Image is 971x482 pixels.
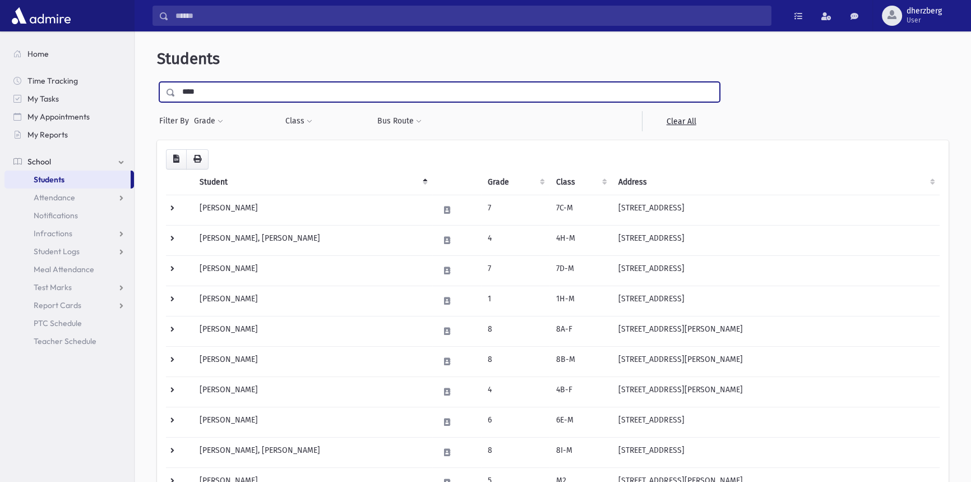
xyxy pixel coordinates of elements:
a: Notifications [4,206,134,224]
a: Infractions [4,224,134,242]
td: 4B-F [549,377,612,407]
a: Students [4,171,131,189]
td: 8A-F [549,316,612,346]
td: 7 [481,195,549,225]
td: 4 [481,225,549,255]
a: My Appointments [4,108,134,126]
th: Student: activate to sort column descending [193,169,432,195]
td: [STREET_ADDRESS] [612,195,940,225]
span: User [907,16,942,25]
span: dherzberg [907,7,942,16]
th: Address: activate to sort column ascending [612,169,940,195]
button: Print [186,149,209,169]
a: Student Logs [4,242,134,260]
td: 4H-M [549,225,612,255]
a: My Reports [4,126,134,144]
td: [PERSON_NAME], [PERSON_NAME] [193,437,432,467]
td: [STREET_ADDRESS] [612,255,940,286]
button: CSV [166,149,187,169]
a: Test Marks [4,278,134,296]
td: 8B-M [549,346,612,377]
a: Attendance [4,189,134,206]
td: [PERSON_NAME] [193,377,432,407]
span: Report Cards [34,300,81,310]
th: Grade: activate to sort column ascending [481,169,549,195]
span: Time Tracking [27,76,78,86]
a: Report Cards [4,296,134,314]
span: PTC Schedule [34,318,82,328]
td: [STREET_ADDRESS] [612,437,940,467]
a: School [4,153,134,171]
span: My Appointments [27,112,90,122]
td: 7 [481,255,549,286]
span: Meal Attendance [34,264,94,274]
button: Bus Route [377,111,422,131]
td: 4 [481,377,549,407]
td: [STREET_ADDRESS][PERSON_NAME] [612,316,940,346]
a: PTC Schedule [4,314,134,332]
a: Home [4,45,134,63]
button: Class [285,111,313,131]
td: [STREET_ADDRESS] [612,286,940,316]
td: 1H-M [549,286,612,316]
input: Search [169,6,771,26]
span: Students [157,49,220,68]
a: Meal Attendance [4,260,134,278]
td: 7C-M [549,195,612,225]
th: Class: activate to sort column ascending [549,169,612,195]
td: [PERSON_NAME] [193,286,432,316]
span: Students [34,175,64,185]
a: Clear All [642,111,720,131]
td: 8 [481,346,549,377]
td: [PERSON_NAME] [193,316,432,346]
td: [STREET_ADDRESS][PERSON_NAME] [612,377,940,407]
span: Filter By [159,115,193,127]
td: [STREET_ADDRESS] [612,407,940,437]
td: [PERSON_NAME] [193,407,432,437]
img: AdmirePro [9,4,73,27]
span: My Reports [27,130,68,140]
td: 8I-M [549,437,612,467]
td: [PERSON_NAME] [193,195,432,225]
span: Teacher Schedule [34,336,96,346]
td: [STREET_ADDRESS][PERSON_NAME] [612,346,940,377]
td: [PERSON_NAME] [193,346,432,377]
td: 8 [481,437,549,467]
td: 6E-M [549,407,612,437]
a: Time Tracking [4,72,134,90]
span: Home [27,49,49,59]
td: 7D-M [549,255,612,286]
td: [STREET_ADDRESS] [612,225,940,255]
a: My Tasks [4,90,134,108]
a: Teacher Schedule [4,332,134,350]
button: Grade [193,111,224,131]
span: Infractions [34,228,72,238]
td: 6 [481,407,549,437]
span: Attendance [34,192,75,203]
span: School [27,157,51,167]
td: [PERSON_NAME], [PERSON_NAME] [193,225,432,255]
span: Notifications [34,210,78,221]
span: Test Marks [34,282,72,292]
span: Student Logs [34,246,80,256]
td: 1 [481,286,549,316]
td: 8 [481,316,549,346]
span: My Tasks [27,94,59,104]
td: [PERSON_NAME] [193,255,432,286]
